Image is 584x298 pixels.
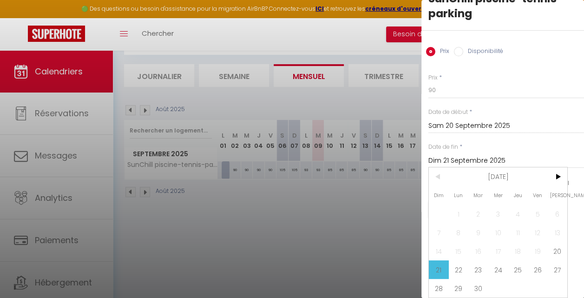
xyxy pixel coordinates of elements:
span: 11 [508,223,528,242]
span: 16 [468,242,488,260]
span: [PERSON_NAME] [547,186,567,205]
span: 20 [547,242,567,260]
span: Ven [528,186,548,205]
label: Date de début [428,108,468,117]
span: Mar [468,186,488,205]
span: > [547,167,567,186]
span: 18 [508,242,528,260]
span: 4 [508,205,528,223]
span: 17 [488,242,508,260]
span: 26 [528,260,548,279]
span: 1 [449,205,469,223]
span: Dim [429,186,449,205]
span: 22 [449,260,469,279]
span: 24 [488,260,508,279]
span: 3 [488,205,508,223]
button: Ouvrir le widget de chat LiveChat [7,4,35,32]
span: Mer [488,186,508,205]
label: Prix [428,73,438,82]
span: 15 [449,242,469,260]
span: Jeu [508,186,528,205]
span: 23 [468,260,488,279]
span: 28 [429,279,449,298]
span: 2 [468,205,488,223]
span: 5 [528,205,548,223]
span: 7 [429,223,449,242]
span: [DATE] [449,167,548,186]
span: Lun [449,186,469,205]
span: 10 [488,223,508,242]
span: 8 [449,223,469,242]
span: 19 [528,242,548,260]
span: < [429,167,449,186]
label: Date de fin [428,143,458,152]
span: 6 [547,205,567,223]
label: Disponibilité [463,47,503,57]
span: 25 [508,260,528,279]
span: 9 [468,223,488,242]
span: 21 [429,260,449,279]
span: 30 [468,279,488,298]
span: 12 [528,223,548,242]
label: Prix [435,47,449,57]
span: 27 [547,260,567,279]
span: 14 [429,242,449,260]
span: 29 [449,279,469,298]
span: 13 [547,223,567,242]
